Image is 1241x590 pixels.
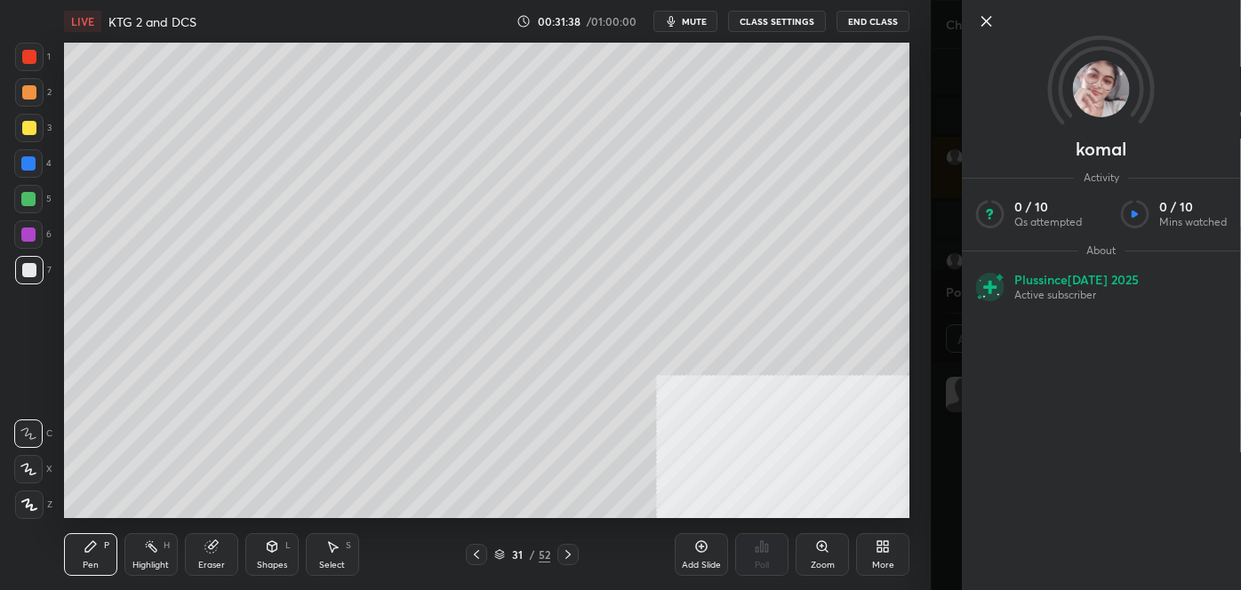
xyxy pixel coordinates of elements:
[530,549,535,560] div: /
[539,546,550,562] div: 52
[1014,199,1082,215] p: 0 / 10
[132,561,169,570] div: Highlight
[1159,199,1227,215] p: 0 / 10
[319,561,345,570] div: Select
[15,256,52,284] div: 7
[15,78,52,107] div: 2
[1075,171,1128,185] span: Activity
[872,561,894,570] div: More
[1073,60,1130,117] img: 975ecd9776284713a6878d052d838006.jpg
[1014,288,1139,302] p: Active subscriber
[15,114,52,142] div: 3
[14,220,52,249] div: 6
[14,455,52,483] div: X
[164,541,170,550] div: H
[1159,215,1227,229] p: Mins watched
[682,15,707,28] span: mute
[1014,215,1082,229] p: Qs attempted
[346,541,351,550] div: S
[1076,142,1126,156] p: komal
[14,185,52,213] div: 5
[728,11,826,32] button: CLASS SETTINGS
[811,561,835,570] div: Zoom
[15,43,51,71] div: 1
[257,561,287,570] div: Shapes
[198,561,225,570] div: Eraser
[83,561,99,570] div: Pen
[104,541,109,550] div: P
[653,11,717,32] button: mute
[108,13,196,30] h4: KTG 2 and DCS
[1077,243,1125,258] span: About
[508,549,526,560] div: 31
[1014,272,1139,288] p: Plus since [DATE] 2025
[15,490,52,519] div: Z
[837,11,909,32] button: End Class
[14,419,52,448] div: C
[285,541,291,550] div: L
[64,11,101,32] div: LIVE
[682,561,721,570] div: Add Slide
[14,149,52,178] div: 4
